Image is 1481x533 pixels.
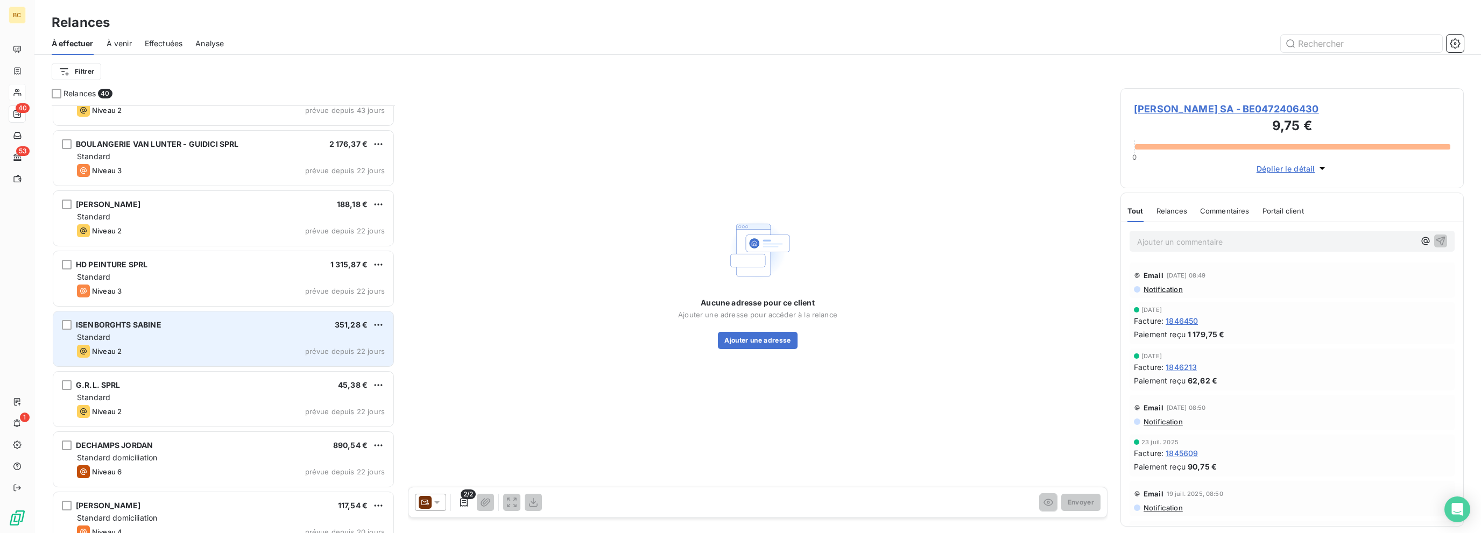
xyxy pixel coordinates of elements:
[64,88,96,99] span: Relances
[305,166,385,175] span: prévue depuis 22 jours
[305,287,385,295] span: prévue depuis 22 jours
[20,413,30,422] span: 1
[1166,447,1198,459] span: 1845609
[701,297,814,308] span: Aucune adresse pour ce client
[77,272,110,281] span: Standard
[1141,439,1179,445] span: 23 juil. 2025
[1167,404,1206,411] span: [DATE] 08:50
[1134,447,1163,459] span: Facture :
[145,38,183,49] span: Effectuées
[76,260,147,269] span: HD PEINTURE SPRL
[1444,496,1470,522] div: Open Intercom Messenger
[1167,272,1206,279] span: [DATE] 08:49
[1167,491,1223,497] span: 19 juil. 2025, 08:50
[305,347,385,356] span: prévue depuis 22 jours
[9,6,26,24] div: BC
[92,226,122,235] span: Niveau 2
[1263,207,1304,215] span: Portail client
[338,380,368,389] span: 45,38 €
[92,347,122,356] span: Niveau 2
[1144,271,1163,280] span: Email
[723,216,792,285] img: Empty state
[1143,285,1183,294] span: Notification
[1134,315,1163,326] span: Facture :
[1200,207,1250,215] span: Commentaires
[1188,329,1225,340] span: 1 179,75 €
[1134,361,1163,373] span: Facture :
[1134,461,1186,472] span: Paiement reçu
[333,440,368,450] span: 890,54 €
[92,106,122,115] span: Niveau 2
[335,320,368,329] span: 351,28 €
[77,393,110,402] span: Standard
[1141,353,1162,359] span: [DATE]
[1144,403,1163,412] span: Email
[9,509,26,527] img: Logo LeanPay
[52,13,110,32] h3: Relances
[77,212,110,221] span: Standard
[329,139,368,148] span: 2 176,37 €
[76,380,121,389] span: G.R.L. SPRL
[1143,417,1183,426] span: Notification
[1166,361,1197,373] span: 1846213
[52,105,395,533] div: grid
[92,287,122,295] span: Niveau 3
[1134,102,1450,116] span: [PERSON_NAME] SA - BE0472406430
[1281,35,1442,52] input: Rechercher
[195,38,224,49] span: Analyse
[1134,375,1186,386] span: Paiement reçu
[92,407,122,416] span: Niveau 2
[76,200,140,209] span: [PERSON_NAME]
[77,332,110,342] span: Standard
[1134,116,1450,138] h3: 9,75 €
[305,106,385,115] span: prévue depuis 43 jours
[76,139,239,148] span: BOULANGERIE VAN LUNTER - GUIDICI SPRL
[16,146,30,156] span: 53
[16,103,30,113] span: 40
[52,63,101,80] button: Filtrer
[1127,207,1144,215] span: Tout
[1257,163,1315,174] span: Déplier le détail
[77,513,157,522] span: Standard domiciliation
[1143,503,1183,512] span: Notification
[338,501,368,510] span: 117,54 €
[77,453,157,462] span: Standard domiciliation
[1141,307,1162,313] span: [DATE]
[337,200,368,209] span: 188,18 €
[1188,375,1217,386] span: 62,62 €
[305,467,385,476] span: prévue depuis 22 jours
[1132,153,1137,161] span: 0
[92,166,122,175] span: Niveau 3
[678,310,837,319] span: Ajouter une adresse pour accéder à la relance
[305,407,385,416] span: prévue depuis 22 jours
[1144,489,1163,498] span: Email
[461,489,476,499] span: 2/2
[52,38,94,49] span: À effectuer
[1061,494,1101,511] button: Envoyer
[98,89,112,98] span: 40
[92,467,122,476] span: Niveau 6
[1134,329,1186,340] span: Paiement reçu
[76,501,140,510] span: [PERSON_NAME]
[1188,461,1217,472] span: 90,75 €
[718,332,797,349] button: Ajouter une adresse
[1156,207,1187,215] span: Relances
[76,320,161,329] span: ISENBORGHTS SABINE
[1166,315,1198,326] span: 1846450
[305,226,385,235] span: prévue depuis 22 jours
[1253,162,1331,175] button: Déplier le détail
[330,260,368,269] span: 1 315,87 €
[77,152,110,161] span: Standard
[107,38,132,49] span: À venir
[76,440,153,450] span: DECHAMPS JORDAN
